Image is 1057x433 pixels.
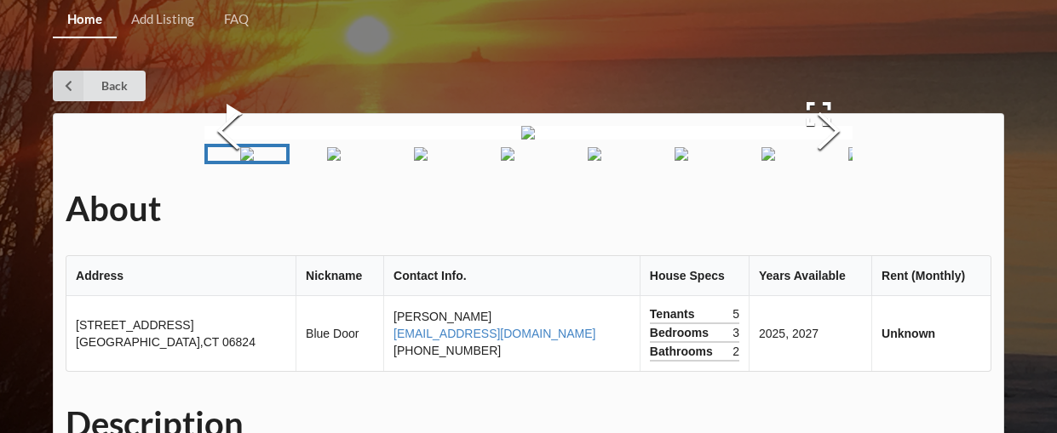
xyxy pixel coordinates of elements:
a: Go to Slide 3 [378,144,463,164]
a: Go to Slide 2 [291,144,376,164]
a: Go to Slide 4 [465,144,550,164]
img: 172_college_place%2FIMG_0849.jpg [327,147,341,161]
b: Unknown [882,327,935,340]
a: Add Listing [117,2,209,38]
img: 172_college_place%2FIMG_0854.jpg [761,147,775,161]
button: Previous Slide [204,56,252,210]
a: FAQ [210,2,263,38]
img: 172_college_place%2FIMG_0852.jpg [588,147,601,161]
span: 2 [732,343,739,360]
td: 2025, 2027 [749,296,871,371]
span: [GEOGRAPHIC_DATA] , CT 06824 [76,335,256,349]
a: Back [53,71,146,101]
div: Thumbnail Navigation [204,144,853,164]
a: Go to Slide 6 [639,144,724,164]
th: Address [66,256,296,296]
td: [PERSON_NAME] [PHONE_NUMBER] [383,296,640,371]
span: Bedrooms [650,324,713,341]
a: [EMAIL_ADDRESS][DOMAIN_NAME] [394,327,595,340]
span: Bathrooms [650,343,717,360]
img: 172_college_place%2FIMG_0853.jpg [675,147,688,161]
span: 3 [732,324,739,341]
img: 172_college_place%2FIMG_0848.jpg [521,126,535,140]
span: 5 [732,305,739,322]
th: House Specs [640,256,749,296]
h1: About [66,187,991,231]
th: Contact Info. [383,256,640,296]
button: Open Fullscreen [784,89,853,139]
span: [STREET_ADDRESS] [76,318,193,332]
td: Blue Door [296,296,383,371]
th: Rent (Monthly) [871,256,991,296]
img: 172_college_place%2FIMG_0851.jpg [501,147,514,161]
span: Tenants [650,305,699,322]
a: Go to Slide 5 [552,144,637,164]
th: Years Available [749,256,871,296]
a: Home [53,2,117,38]
a: Go to Slide 7 [726,144,811,164]
img: 172_college_place%2FIMG_0850.jpg [414,147,428,161]
th: Nickname [296,256,383,296]
button: Next Slide [805,56,853,210]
